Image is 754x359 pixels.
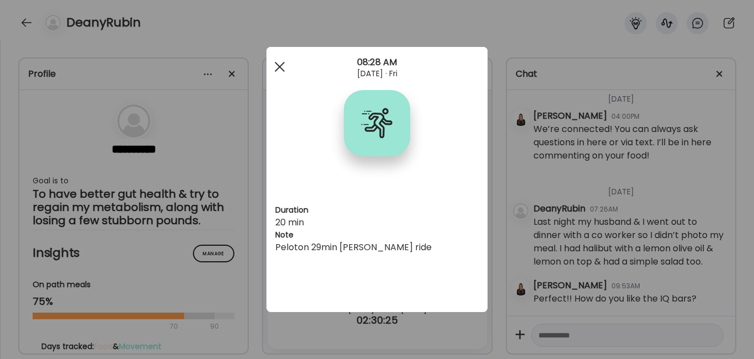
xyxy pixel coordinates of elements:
h3: Note [275,229,479,241]
div: 20 min [275,216,479,254]
h3: Duration [275,204,479,216]
div: [DATE] · Fri [266,69,488,78]
div: 08:28 AM [266,56,488,69]
div: Peloton 29min [PERSON_NAME] ride [275,241,479,254]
